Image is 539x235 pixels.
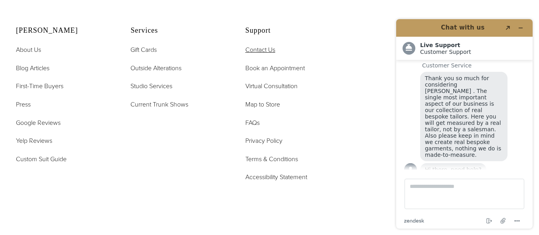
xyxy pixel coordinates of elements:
[130,100,188,109] span: Current Trunk Shows
[16,136,52,145] span: Yelp Reviews
[16,81,63,91] a: First-Time Buyers
[130,45,225,109] nav: Services Footer Nav
[245,172,307,182] span: Accessibility Statement
[130,45,157,54] span: Gift Cards
[130,81,172,91] span: Studio Services
[16,26,111,35] h2: [PERSON_NAME]
[16,136,52,146] a: Yelp Reviews
[245,63,305,73] a: Book an Appointment
[245,81,298,91] a: Virtual Consultation
[16,63,49,73] a: Blog Articles
[245,136,282,146] a: Privacy Policy
[18,6,34,13] span: Chat
[16,154,67,164] a: Custom Suit Guide
[245,172,307,182] a: Accessibility Statement
[245,26,340,35] h2: Support
[245,118,260,127] span: FAQs
[130,99,188,110] a: Current Trunk Shows
[130,45,157,55] a: Gift Cards
[16,99,31,110] a: Press
[390,13,539,235] iframe: Find more information here
[16,118,61,128] a: Google Reviews
[245,100,280,109] span: Map to Store
[245,45,340,182] nav: Support Footer Nav
[245,154,298,164] a: Terms & Conditions
[245,118,260,128] a: FAQs
[245,45,275,54] span: Contact Us
[245,99,280,110] a: Map to Store
[245,136,282,145] span: Privacy Policy
[245,81,298,91] span: Virtual Consultation
[16,45,111,164] nav: Alan David Footer Nav
[245,154,298,164] span: Terms & Conditions
[130,81,172,91] a: Studio Services
[16,100,31,109] span: Press
[16,45,41,54] span: About Us
[130,63,182,73] a: Outside Alterations
[16,45,41,55] a: About Us
[130,26,225,35] h2: Services
[16,81,63,91] span: First-Time Buyers
[16,154,67,164] span: Custom Suit Guide
[245,45,275,55] a: Contact Us
[16,118,61,127] span: Google Reviews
